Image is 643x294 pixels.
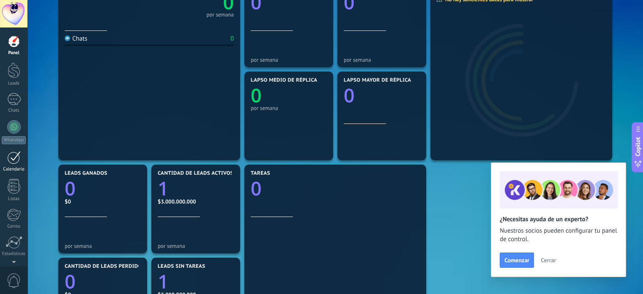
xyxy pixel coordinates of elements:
div: por semana [206,13,234,17]
text: 0 [344,82,355,108]
div: $3.000.000.000 [158,198,234,205]
span: Leads sin tareas [158,264,205,269]
button: Cerrar [537,254,560,267]
div: Listas [2,196,26,202]
div: Leads [2,81,26,86]
span: Cerrar [541,257,556,263]
div: Calendario [2,167,26,172]
h2: ¿Necesitas ayuda de un experto? [500,215,617,223]
span: Lapso mayor de réplica [344,77,411,83]
span: Copilot [634,137,642,156]
span: Cantidad de leads perdidos [65,264,145,269]
div: Correo [2,224,26,229]
text: 1 [158,176,169,201]
span: Cantidad de leads activos [158,170,233,176]
div: Panel [2,50,26,56]
div: por semana [65,243,141,249]
button: Comenzar [500,253,534,268]
div: $0 [65,198,141,205]
div: WhatsApp [2,136,26,144]
div: por semana [251,105,327,111]
div: Estadísticas [2,251,26,257]
span: Leads ganados [65,170,107,176]
span: Lapso medio de réplica [251,77,317,83]
div: Chats [65,35,88,43]
div: 0 [230,35,234,43]
span: Tareas [251,170,270,176]
div: Chats [2,108,26,113]
div: por semana [344,57,420,63]
span: Nuestros socios pueden configurar tu panel de control. [500,227,617,244]
span: Comenzar [504,257,529,263]
text: 0 [251,82,262,108]
div: por semana [251,57,327,63]
a: 0 [65,176,141,201]
text: 0 [251,176,262,201]
a: 0 [251,176,420,201]
a: 1 [158,176,234,201]
text: 0 [65,176,76,201]
div: por semana [158,243,234,249]
img: Chats [65,36,70,41]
